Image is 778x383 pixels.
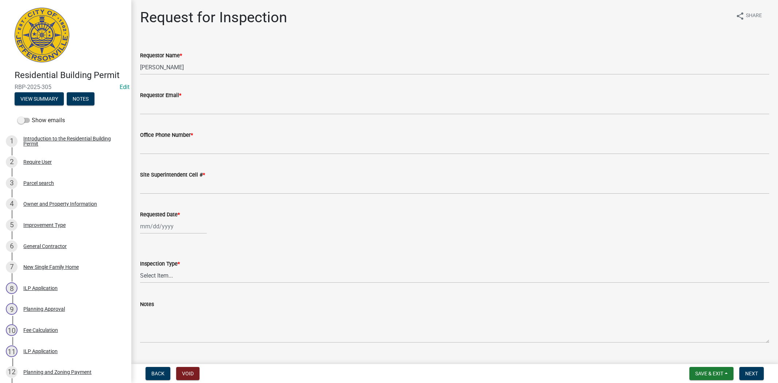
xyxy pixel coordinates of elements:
label: Office Phone Number [140,133,193,138]
div: 6 [6,240,18,252]
label: Requestor Name [140,53,182,58]
div: 8 [6,282,18,294]
div: Fee Calculation [23,328,58,333]
span: Back [151,371,164,376]
wm-modal-confirm: Edit Application Number [120,84,129,90]
div: New Single Family Home [23,264,79,270]
div: 4 [6,198,18,210]
i: share [736,12,744,20]
h4: Residential Building Permit [15,70,125,81]
label: Notes [140,302,154,307]
img: City of Jeffersonville, Indiana [15,8,69,62]
div: ILP Application [23,349,58,354]
button: Back [146,367,170,380]
div: Introduction to the Residential Building Permit [23,136,120,146]
wm-modal-confirm: Summary [15,96,64,102]
button: Void [176,367,200,380]
span: Save & Exit [695,371,723,376]
button: View Summary [15,92,64,105]
span: Next [745,371,758,376]
div: Owner and Property Information [23,201,97,206]
a: Edit [120,84,129,90]
label: Show emails [18,116,65,125]
div: Planning and Zoning Payment [23,370,92,375]
div: 7 [6,261,18,273]
wm-modal-confirm: Notes [67,96,94,102]
input: mm/dd/yyyy [140,219,207,234]
div: General Contractor [23,244,67,249]
label: Inspection Type [140,262,180,267]
span: Share [746,12,762,20]
div: 10 [6,324,18,336]
div: 2 [6,156,18,168]
span: RBP-2025-305 [15,84,117,90]
div: 5 [6,219,18,231]
div: 12 [6,366,18,378]
div: Parcel search [23,181,54,186]
label: Requested Date [140,212,180,217]
button: shareShare [730,9,768,23]
div: 11 [6,345,18,357]
div: 3 [6,177,18,189]
h1: Request for Inspection [140,9,287,26]
div: Improvement Type [23,223,66,228]
button: Next [739,367,764,380]
div: 9 [6,303,18,315]
label: Site Superintendent Cell # [140,173,205,178]
div: Require User [23,159,52,165]
div: Planning Approval [23,306,65,312]
div: ILP Application [23,286,58,291]
button: Save & Exit [689,367,734,380]
button: Notes [67,92,94,105]
label: Requestor Email [140,93,181,98]
div: 1 [6,135,18,147]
